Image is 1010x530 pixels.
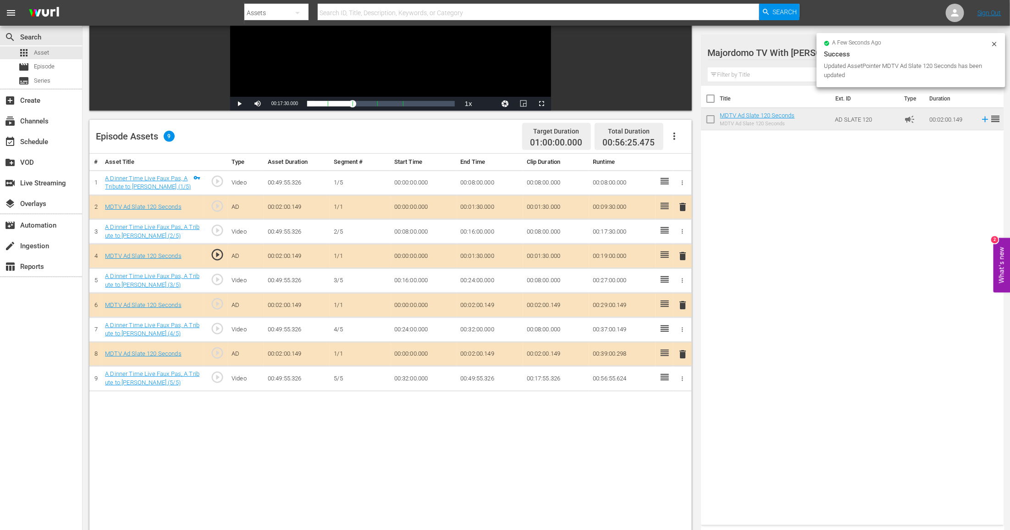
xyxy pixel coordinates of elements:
div: Updated AssetPointer MDTV Ad Slate 120 Seconds has been updated [824,61,988,80]
td: 00:49:55.326 [264,366,330,391]
td: 00:32:00.000 [391,366,457,391]
span: play_circle_outline [210,223,224,237]
td: 00:02:00.149 [523,342,589,366]
span: Asset [18,47,29,58]
button: delete [677,201,688,214]
span: Automation [5,220,16,231]
span: 00:56:25.475 [603,137,655,148]
td: 00:17:55.326 [523,366,589,391]
th: Title [720,86,830,112]
td: 00:01:30.000 [457,244,523,268]
td: 00:19:00.000 [589,244,655,268]
td: 1 [89,170,101,195]
td: 1/1 [330,342,390,366]
svg: Add to Episode [980,114,990,124]
span: delete [677,349,688,360]
span: Create [5,95,16,106]
td: 9 [89,366,101,391]
a: A Dinner Time Live Faux Pas, A Tribute to [PERSON_NAME] (2/5) [105,223,199,239]
td: 00:49:55.326 [264,219,330,244]
td: 1/1 [330,293,390,318]
button: Fullscreen [533,97,551,111]
td: 1/1 [330,195,390,219]
td: 1/5 [330,170,390,195]
span: Reports [5,261,16,272]
th: Segment # [330,154,390,171]
button: Open Feedback Widget [993,238,1010,292]
td: 00:09:30.000 [589,195,655,219]
span: play_circle_outline [210,199,224,213]
td: 00:00:00.000 [391,293,457,318]
span: Series [34,76,50,85]
a: MDTV Ad Slate 120 Seconds [105,252,181,259]
td: 00:02:00.149 [457,293,523,318]
div: Target Duration [530,125,583,138]
td: 5/5 [330,366,390,391]
td: AD SLATE 120 [831,108,900,130]
th: Start Time [391,154,457,171]
td: 00:00:00.000 [391,195,457,219]
button: Picture-in-Picture [514,97,533,111]
td: 00:24:00.000 [391,317,457,342]
span: 00:17:30.000 [271,101,298,106]
th: # [89,154,101,171]
td: Video [228,170,264,195]
td: 00:29:00.149 [589,293,655,318]
a: MDTV Ad Slate 120 Seconds [105,203,181,210]
td: 2/5 [330,219,390,244]
a: MDTV Ad Slate 120 Seconds [105,350,181,357]
td: 00:00:00.000 [391,170,457,195]
td: 00:49:55.326 [264,317,330,342]
th: Duration [924,86,979,112]
img: ans4CAIJ8jUAAAAAAAAAAAAAAAAAAAAAAAAgQb4GAAAAAAAAAAAAAAAAAAAAAAAAJMjXAAAAAAAAAAAAAAAAAAAAAAAAgAT5G... [22,2,66,24]
span: reorder [990,113,1001,124]
td: 00:08:00.000 [523,317,589,342]
td: 00:02:00.149 [926,108,977,130]
td: 00:02:00.149 [264,244,330,268]
td: 3/5 [330,268,390,293]
td: 00:32:00.000 [457,317,523,342]
a: Sign Out [977,9,1001,17]
td: 00:01:30.000 [523,244,589,268]
td: 00:49:55.326 [457,366,523,391]
span: Ingestion [5,240,16,251]
td: 6 [89,293,101,318]
span: play_circle_outline [210,174,224,188]
td: 1/1 [330,244,390,268]
span: Ad [905,114,916,125]
div: Episode Assets [96,131,175,142]
button: Mute [248,97,267,111]
span: play_circle_outline [210,322,224,335]
th: End Time [457,154,523,171]
span: Episode [18,61,29,73]
th: Type [899,86,924,112]
div: Success [824,49,998,60]
div: MDTV Ad Slate 120 Seconds [720,121,795,127]
span: menu [6,7,17,18]
span: play_circle_outline [210,346,224,360]
td: 00:02:00.149 [264,293,330,318]
span: play_circle_outline [210,248,224,262]
th: Type [228,154,264,171]
td: 00:37:00.149 [589,317,655,342]
span: a few seconds ago [833,39,882,47]
span: Search [5,32,16,43]
td: AD [228,244,264,268]
td: AD [228,195,264,219]
td: 00:17:30.000 [589,219,655,244]
td: 00:16:00.000 [391,268,457,293]
span: Series [18,75,29,86]
span: Channels [5,116,16,127]
span: Search [773,4,797,20]
td: 00:01:30.000 [523,195,589,219]
a: MDTV Ad Slate 120 Seconds [720,112,795,119]
td: 00:02:00.149 [264,195,330,219]
td: Video [228,317,264,342]
td: 00:16:00.000 [457,219,523,244]
th: Clip Duration [523,154,589,171]
a: MDTV Ad Slate 120 Seconds [105,301,181,308]
td: 00:02:00.149 [264,342,330,366]
td: 00:49:55.326 [264,170,330,195]
a: A Dinner Time Live Faux Pas, A Tribute to [PERSON_NAME] (5/5) [105,370,199,386]
th: Asset Duration [264,154,330,171]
